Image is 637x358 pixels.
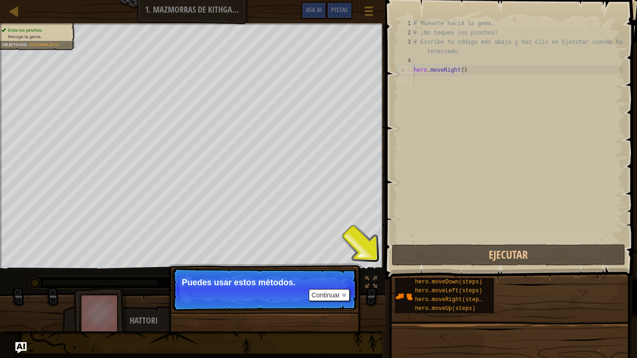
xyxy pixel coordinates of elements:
[398,56,414,65] div: 4
[398,75,414,84] div: 6
[1,42,27,48] span: Objetivos
[399,65,414,75] div: 5
[357,2,381,24] button: Mostrar menú de juego
[398,37,414,56] div: 3
[15,342,27,353] button: Ask AI
[301,2,326,19] button: Ask AI
[415,288,482,294] span: hero.moveLeft(steps)
[309,289,350,301] button: Continuar
[29,42,59,48] span: Incompleto
[27,42,29,48] span: :
[1,34,69,40] li: Recoge la gema.
[392,244,625,266] button: Ejecutar
[182,278,347,287] p: Puedes usar estos métodos.
[398,19,414,28] div: 1
[415,279,482,285] span: hero.moveDown(steps)
[8,28,43,33] span: Evita los pinchos.
[398,28,414,37] div: 2
[1,28,69,34] li: Evita los pinchos.
[306,5,322,14] span: Ask AI
[415,305,476,312] span: hero.moveUp(steps)
[331,5,348,14] span: Pistas
[395,288,413,305] img: portrait.png
[8,34,42,39] span: Recoge la gema.
[415,296,485,303] span: hero.moveRight(steps)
